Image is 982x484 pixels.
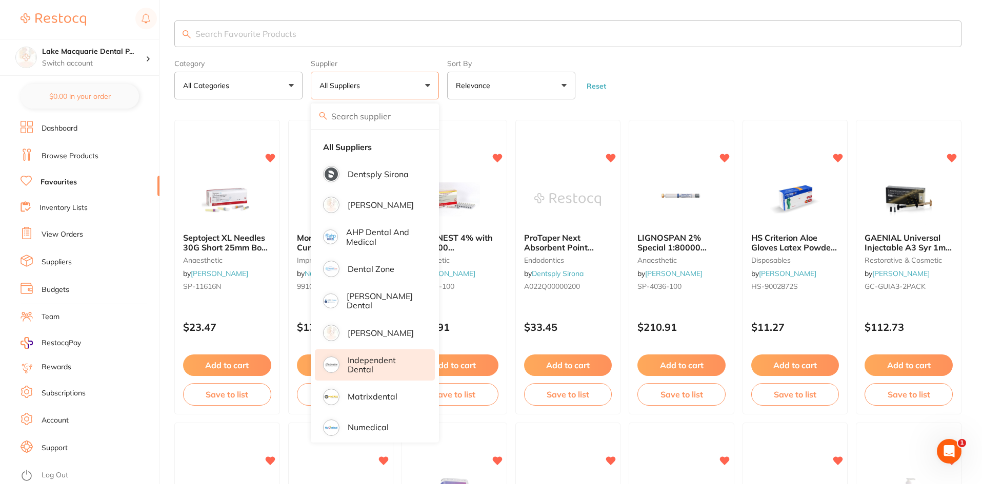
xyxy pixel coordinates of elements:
p: [PERSON_NAME] Dental [347,291,420,310]
img: Septoject XL Needles 30G Short 25mm Box of 100 [194,174,260,225]
img: Matrixdental [325,390,338,404]
span: SP-4036-100 [637,282,682,291]
button: Save to list [524,383,612,406]
input: Search Favourite Products [174,20,961,47]
iframe: Intercom live chat [937,439,961,464]
button: All Categories [174,72,303,99]
img: Dentsply Sirona [325,167,338,181]
img: ProTaper Next Absorbent Point 180pk|X2 [534,174,601,225]
button: Add to cart [410,354,498,376]
b: ProTaper Next Absorbent Point 180pk|X2 [524,233,612,252]
button: $0.00 in your order [21,84,139,109]
b: HS Criterion Aloe Gloves Latex Powder Free Green Small x 100 [751,233,839,252]
a: Log Out [42,470,68,480]
button: Add to cart [751,354,839,376]
span: by [524,269,584,278]
img: Dental Zone [325,262,338,276]
p: $260.91 [410,321,498,333]
img: Restocq Logo [21,13,86,26]
a: View Orders [42,229,83,240]
button: Save to list [637,383,726,406]
p: $210.91 [637,321,726,333]
a: Budgets [42,285,69,295]
small: anaesthetic [637,256,726,264]
p: $13.59 [297,321,385,333]
button: Add to cart [637,354,726,376]
strong: All Suppliers [323,142,372,152]
p: [PERSON_NAME] [348,328,414,338]
button: Add to cart [865,354,953,376]
input: Search supplier [311,103,439,129]
a: Browse Products [42,151,98,161]
label: Sort By [447,59,575,68]
a: [PERSON_NAME] [759,269,816,278]
p: Dental Zone [348,264,394,273]
p: Relevance [456,80,494,91]
p: Switch account [42,58,146,69]
button: Reset [584,81,609,91]
p: All Suppliers [319,80,364,91]
img: Numedical [325,421,338,434]
span: by [637,269,703,278]
a: Favourites [41,177,77,187]
small: impression [297,256,385,264]
a: [PERSON_NAME] [872,269,930,278]
p: All Categories [183,80,233,91]
small: endodontics [524,256,612,264]
span: by [297,269,339,278]
span: LIGNOSPAN 2% Special 1:80000 [MEDICAL_DATA] 2.2ml 2xBox 50 Blue [637,233,717,271]
img: HS Criterion Aloe Gloves Latex Powder Free Green Small x 100 [762,174,829,225]
b: LIGNOSPAN 2% Special 1:80000 adrenalin 2.2ml 2xBox 50 Blue [637,233,726,252]
p: $11.27 [751,321,839,333]
img: GAENIAL Universal Injectable A3 Syr 1ml x2 & 20 Disp tips [875,174,942,225]
p: Matrixdental [348,392,397,401]
span: HS Criterion Aloe Gloves Latex Powder Free Green Small x 100 [751,233,837,271]
span: ProTaper Next Absorbent Point 180pk|X2 [524,233,594,262]
a: [PERSON_NAME] [645,269,703,278]
img: RestocqPay [21,337,33,349]
p: AHP Dental and Medical [346,227,420,246]
a: Subscriptions [42,388,86,398]
p: $23.47 [183,321,271,333]
label: Category [174,59,303,68]
img: Adam Dental [325,198,338,212]
button: Relevance [447,72,575,99]
a: Restocq Logo [21,8,86,31]
p: [PERSON_NAME] [348,200,414,209]
a: Team [42,312,59,322]
span: Septoject XL Needles 30G Short 25mm Box of 100 [183,233,268,262]
b: Monojet Syringe - Curved [297,233,385,252]
img: SEPTANEST 4% with 1:100000 adrenalin 2.2ml 2xBox 50 GOLD [421,174,488,225]
span: Monojet Syringe - Curved [297,233,366,252]
span: A022Q00000200 [524,282,580,291]
span: by [183,269,248,278]
button: Save to list [865,383,953,406]
b: Septoject XL Needles 30G Short 25mm Box of 100 [183,233,271,252]
a: RestocqPay [21,337,81,349]
button: Save to list [183,383,271,406]
button: Save to list [410,383,498,406]
p: Numedical [348,423,389,432]
a: Rewards [42,362,71,372]
span: RestocqPay [42,338,81,348]
label: Supplier [311,59,439,68]
a: Inventory Lists [39,203,88,213]
li: Clear selection [315,136,435,158]
p: Independent Dental [348,355,420,374]
button: Log Out [21,468,156,484]
span: by [751,269,816,278]
a: Account [42,415,69,426]
a: Suppliers [42,257,72,267]
img: Lake Macquarie Dental Practice [16,47,36,68]
small: restorative & cosmetic [865,256,953,264]
a: Dentsply Sirona [532,269,584,278]
img: AHP Dental and Medical [325,231,336,243]
a: [PERSON_NAME] [418,269,475,278]
a: Dashboard [42,123,77,134]
span: GC-GUIA3-2PACK [865,282,926,291]
span: 991097 [297,282,322,291]
small: anaesthetic [183,256,271,264]
img: Erskine Dental [325,295,337,307]
button: Add to cart [183,354,271,376]
small: anaesthetic [410,256,498,264]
